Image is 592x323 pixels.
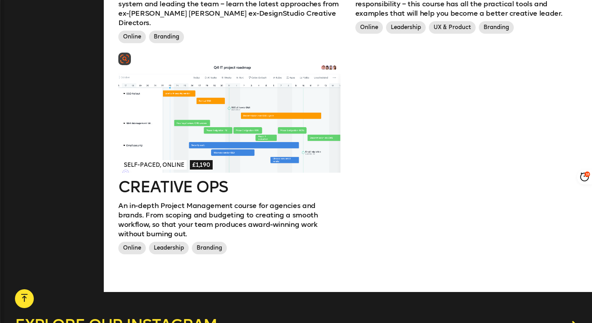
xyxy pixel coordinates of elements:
[429,21,476,34] span: UX & Product
[118,62,340,257] a: Self-paced, Online£1,190Creative OpsAn in-depth Project Management course for agencies and brands...
[386,21,426,34] span: Leadership
[149,31,184,43] span: Branding
[118,179,340,195] h2: Creative Ops
[192,242,227,254] span: Branding
[118,242,146,254] span: Online
[120,54,129,64] img: svg+xml,%3Csvg%20xmlns%3D%22http%3A%2F%2Fwww.w3.org%2F2000%2Fsvg%22%20width%3D%2224%22%20height%3...
[479,21,514,34] span: Branding
[149,242,189,254] span: Leadership
[355,21,383,34] span: Online
[118,201,340,239] p: An in-depth Project Management course for agencies and brands. From scoping and budgeting to crea...
[118,31,146,43] span: Online
[190,160,213,170] span: £1,190
[121,160,187,170] span: Self-paced, Online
